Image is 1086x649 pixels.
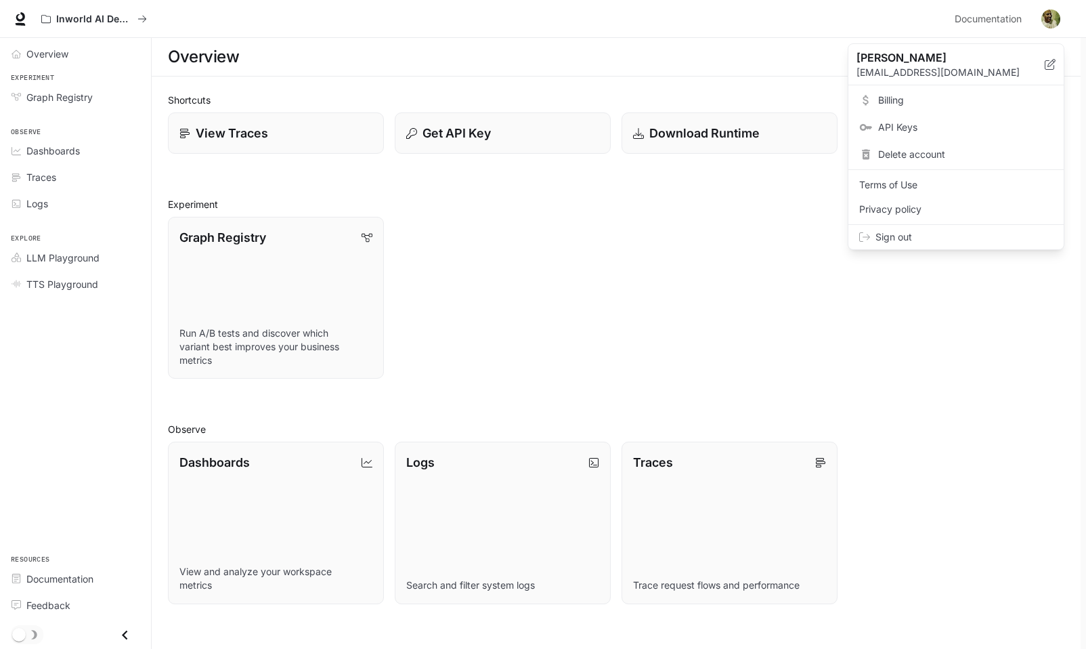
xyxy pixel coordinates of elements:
[859,203,1053,216] span: Privacy policy
[875,230,1053,244] span: Sign out
[851,142,1061,167] div: Delete account
[851,88,1061,112] a: Billing
[878,93,1053,107] span: Billing
[851,115,1061,140] a: API Keys
[851,173,1061,197] a: Terms of Use
[859,178,1053,192] span: Terms of Use
[878,148,1053,161] span: Delete account
[848,225,1064,249] div: Sign out
[851,197,1061,222] a: Privacy policy
[848,44,1064,85] div: [PERSON_NAME][EMAIL_ADDRESS][DOMAIN_NAME]
[878,121,1053,134] span: API Keys
[856,66,1045,79] p: [EMAIL_ADDRESS][DOMAIN_NAME]
[856,49,1023,66] p: [PERSON_NAME]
